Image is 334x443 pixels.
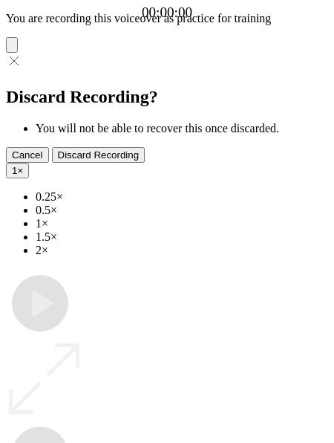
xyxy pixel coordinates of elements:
li: 0.25× [36,190,328,204]
button: Cancel [6,147,49,163]
li: 0.5× [36,204,328,217]
button: 1× [6,163,29,178]
li: You will not be able to recover this once discarded. [36,122,328,135]
span: 1 [12,165,17,176]
a: 00:00:00 [142,4,192,21]
li: 2× [36,244,328,257]
li: 1.5× [36,230,328,244]
li: 1× [36,217,328,230]
h2: Discard Recording? [6,87,328,107]
button: Discard Recording [52,147,145,163]
p: You are recording this voiceover as practice for training [6,12,328,25]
